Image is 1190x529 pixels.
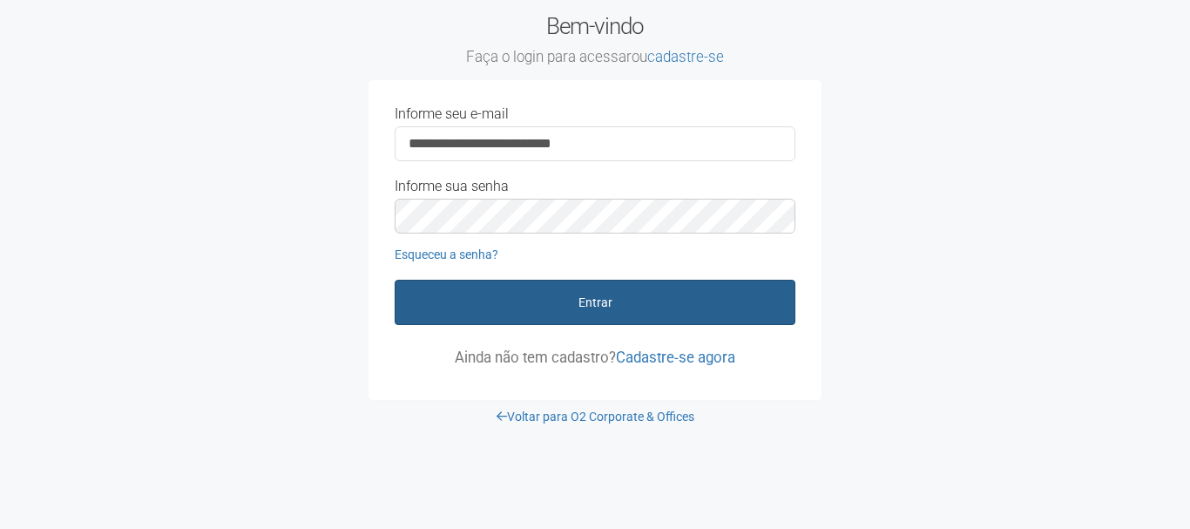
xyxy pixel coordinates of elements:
a: Esqueceu a senha? [395,248,498,261]
label: Informe seu e-mail [395,106,509,122]
a: cadastre-se [647,48,724,65]
span: ou [632,48,724,65]
h2: Bem-vindo [368,13,822,67]
button: Entrar [395,280,795,325]
a: Cadastre-se agora [616,349,735,366]
p: Ainda não tem cadastro? [395,349,795,365]
small: Faça o login para acessar [368,48,822,67]
label: Informe sua senha [395,179,509,194]
a: Voltar para O2 Corporate & Offices [497,410,694,424]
